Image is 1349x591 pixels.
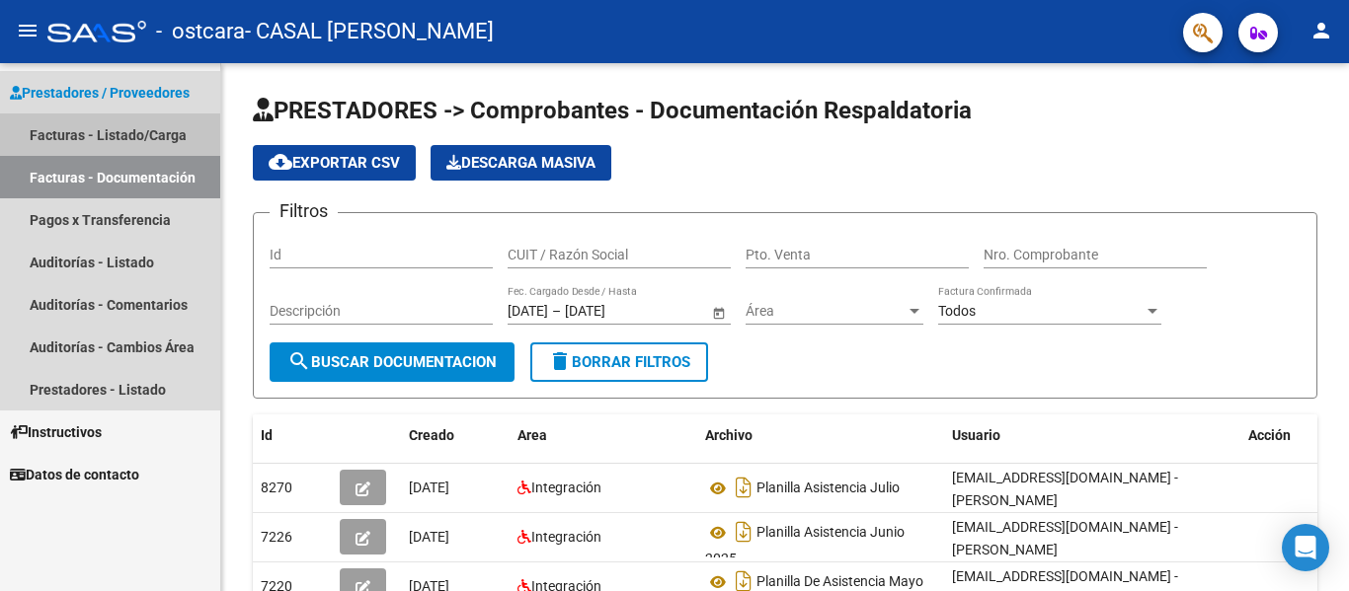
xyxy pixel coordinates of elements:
[731,472,756,503] i: Descargar documento
[708,302,729,323] button: Open calendar
[261,480,292,495] span: 8270
[10,464,139,485] span: Datos de contacto
[1282,524,1329,571] div: Open Intercom Messenger
[253,97,972,124] span: PRESTADORES -> Comprobantes - Documentación Respaldatoria
[10,421,102,443] span: Instructivos
[508,303,548,320] input: Start date
[705,525,905,567] span: Planilla Asistencia Junio 2025
[510,414,697,457] datatable-header-cell: Area
[287,349,311,373] mat-icon: search
[409,529,449,545] span: [DATE]
[952,470,1178,508] span: [EMAIL_ADDRESS][DOMAIN_NAME] - [PERSON_NAME]
[944,414,1240,457] datatable-header-cell: Usuario
[517,427,547,443] span: Area
[746,303,906,320] span: Área
[16,19,40,42] mat-icon: menu
[261,427,273,443] span: Id
[1248,427,1291,443] span: Acción
[431,145,611,181] button: Descarga Masiva
[446,154,595,172] span: Descarga Masiva
[10,82,190,104] span: Prestadores / Proveedores
[409,427,454,443] span: Creado
[409,480,449,495] span: [DATE]
[531,529,601,545] span: Integración
[548,353,690,371] span: Borrar Filtros
[269,154,400,172] span: Exportar CSV
[548,349,572,373] mat-icon: delete
[287,353,497,371] span: Buscar Documentacion
[261,529,292,545] span: 7226
[565,303,662,320] input: End date
[731,516,756,548] i: Descargar documento
[1309,19,1333,42] mat-icon: person
[756,480,900,496] span: Planilla Asistencia Julio
[401,414,510,457] datatable-header-cell: Creado
[245,10,494,53] span: - CASAL [PERSON_NAME]
[253,145,416,181] button: Exportar CSV
[952,427,1000,443] span: Usuario
[697,414,944,457] datatable-header-cell: Archivo
[552,303,561,320] span: –
[531,480,601,495] span: Integración
[269,150,292,174] mat-icon: cloud_download
[253,414,332,457] datatable-header-cell: Id
[530,342,708,382] button: Borrar Filtros
[156,10,245,53] span: - ostcara
[705,427,753,443] span: Archivo
[938,303,976,319] span: Todos
[270,342,515,382] button: Buscar Documentacion
[952,519,1178,557] span: [EMAIL_ADDRESS][DOMAIN_NAME] - [PERSON_NAME]
[431,145,611,181] app-download-masive: Descarga masiva de comprobantes (adjuntos)
[270,197,338,225] h3: Filtros
[1240,414,1339,457] datatable-header-cell: Acción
